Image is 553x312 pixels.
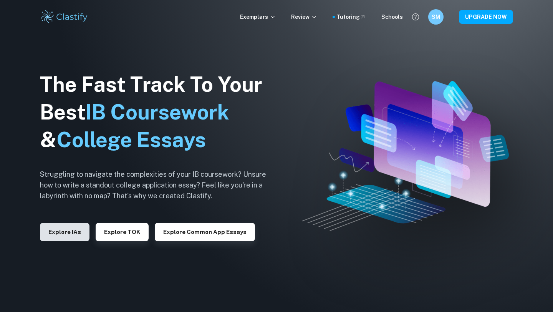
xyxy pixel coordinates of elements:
span: College Essays [56,128,206,152]
h1: The Fast Track To Your Best & [40,71,278,154]
a: Explore Common App essays [155,228,255,235]
button: Help and Feedback [409,10,422,23]
h6: SM [432,13,440,21]
a: Explore TOK [96,228,149,235]
p: Review [291,13,317,21]
a: Explore IAs [40,228,89,235]
p: Exemplars [240,13,276,21]
img: Clastify hero [302,81,509,231]
img: Clastify logo [40,9,89,25]
button: SM [428,9,444,25]
button: Explore TOK [96,223,149,241]
a: Tutoring [336,13,366,21]
button: Explore Common App essays [155,223,255,241]
span: IB Coursework [86,100,229,124]
a: Schools [381,13,403,21]
button: Explore IAs [40,223,89,241]
h6: Struggling to navigate the complexities of your IB coursework? Unsure how to write a standout col... [40,169,278,201]
button: UPGRADE NOW [459,10,513,24]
